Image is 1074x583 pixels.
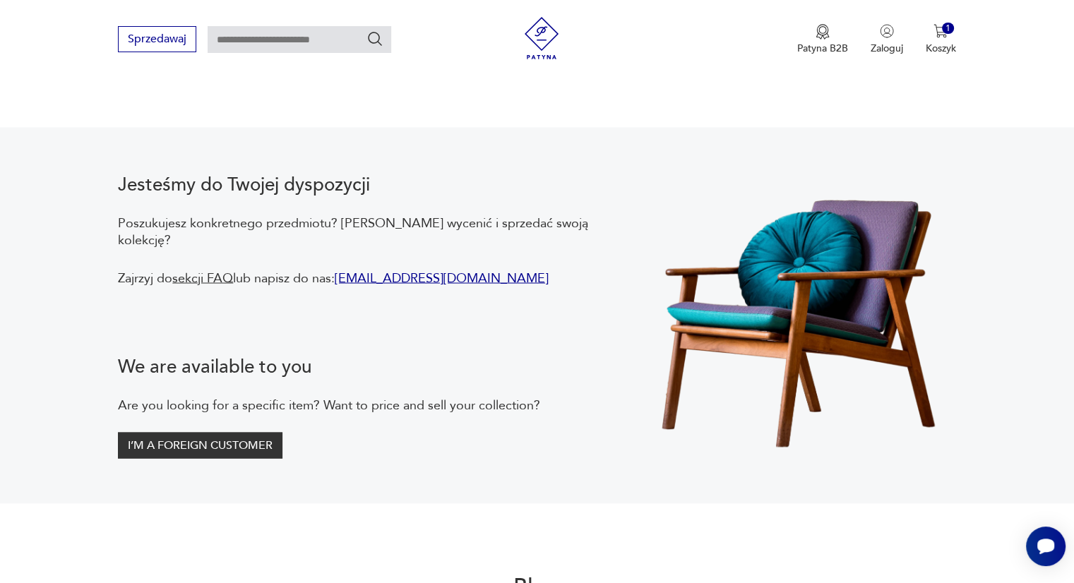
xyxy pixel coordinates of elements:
a: Sprzedawaj [118,35,196,45]
h4: Jesteśmy do Twojej dyspozycji [118,172,621,196]
p: Koszyk [926,42,956,55]
button: Zaloguj [871,24,903,55]
a: sekcji FAQ [172,269,233,287]
img: Ikonka użytkownika [880,24,894,38]
img: Ikona medalu [816,24,830,40]
h4: We are available to you [118,354,621,378]
button: Patyna B2B [797,24,848,55]
button: Szukaj [366,30,383,47]
div: 1 [942,23,954,35]
p: Patyna B2B [797,42,848,55]
a: I’M A FOREIGN CUSTOMER [118,432,621,458]
iframe: Smartsupp widget button [1026,527,1066,566]
button: 1Koszyk [926,24,956,55]
button: Sprzedawaj [118,26,196,52]
a: Ikona medaluPatyna B2B [797,24,848,55]
p: Are you looking for a specific item? Want to price and sell your collection? [118,397,621,414]
p: Zaloguj [871,42,903,55]
p: Poszukujesz konkretnego przedmiotu? [PERSON_NAME] wycenić i sprzedać swoją kolekcję? [118,215,621,248]
img: Patyna - sklep z meblami i dekoracjami vintage [520,17,563,59]
a: [EMAIL_ADDRESS][DOMAIN_NAME] [335,269,549,287]
p: Zajrzyj do lub napisz do nas: [118,270,621,287]
img: Krzesło [632,175,967,455]
button: I’M A FOREIGN CUSTOMER [118,432,282,458]
img: Ikona koszyka [933,24,948,38]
